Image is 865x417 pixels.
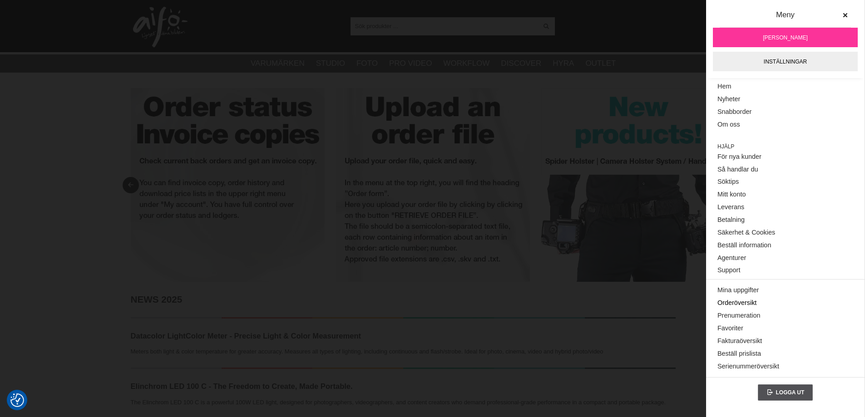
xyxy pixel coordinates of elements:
a: Säkerhet & Cookies [717,226,853,239]
h2: NEWS 2025 [131,293,676,306]
a: Logga ut [758,384,813,401]
img: NEWS! [131,368,676,369]
a: Beställ prislista [717,348,853,360]
a: Söktips [717,176,853,188]
img: Annons:RET003 banner-resel-account-bgr.jpg [131,88,325,282]
a: Workflow [443,58,489,69]
a: Favoriter [717,322,853,335]
p: The Elinchrom LED 100 C is a powerful 100W LED light, designed for photographers, videographers, ... [131,398,676,407]
a: Hyra [553,58,574,69]
a: Leverans [717,201,853,214]
span: Hjälp [717,142,853,151]
a: Support [717,264,853,277]
img: NEWS! [131,317,676,319]
img: Annons:RET002 banner-resel-upload-bgr.jpg [336,88,530,282]
a: Mina uppgifter [717,284,853,297]
img: Annons:RET009 banner-resel-new-spihol.jpg [541,88,735,282]
a: Betalning [717,214,853,226]
a: Om oss [717,118,853,131]
a: Prenumeration [717,309,853,322]
a: Hem [717,80,853,93]
span: Logga ut [776,389,804,396]
a: Studio [316,58,345,69]
strong: Elinchrom LED 100 C - The Freedom to Create, Made Portable. [131,382,353,391]
button: Samtyckesinställningar [10,392,24,408]
a: Foto [356,58,378,69]
strong: Datacolor LightColor Meter - Precise Light & Color Measurement [131,332,361,340]
a: Pro Video [389,58,432,69]
button: Previous [123,177,139,193]
a: Fakturaöversikt [717,335,853,348]
a: Mitt konto [717,188,853,201]
a: Nyheter [717,93,853,106]
a: För nya kunder [717,151,853,163]
input: Sök produkter ... [351,19,538,33]
span: [PERSON_NAME] [763,34,808,42]
a: Serienummeröversikt [717,360,853,373]
div: Meny [720,9,851,28]
a: Discover [501,58,541,69]
a: Agenturer [717,252,853,265]
a: Orderöversikt [717,297,853,309]
a: Beställ information [717,239,853,252]
a: Så handlar du [717,163,853,176]
a: Snabborder [717,106,853,118]
img: logo.png [133,7,188,48]
a: Inställningar [713,52,858,71]
img: Revisit consent button [10,393,24,407]
p: Meters both light & color temperature for greater accuracy. Measures all types of lighting, inclu... [131,347,676,357]
a: Outlet [585,58,616,69]
a: Varumärken [251,58,305,69]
